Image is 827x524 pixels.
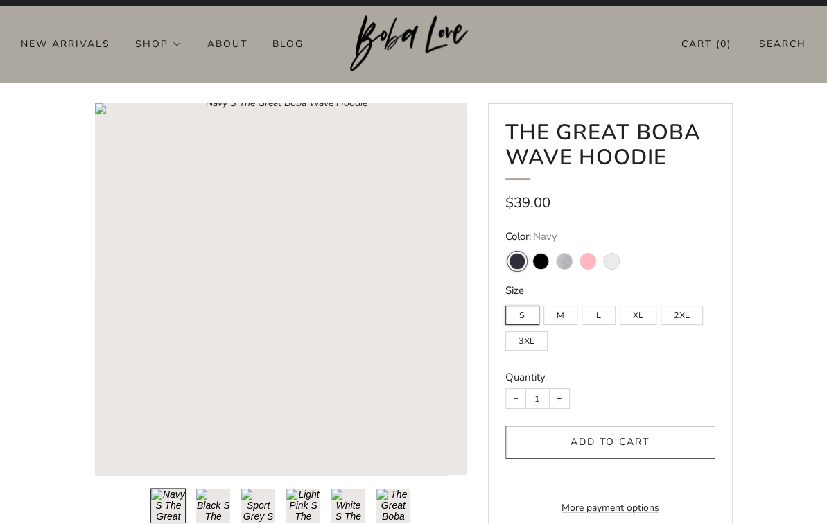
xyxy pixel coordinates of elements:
label: 2XL [661,306,703,325]
variant-swatch: Navy [510,254,525,269]
label: XL [620,306,656,325]
div: XL [620,299,661,325]
a: About [207,33,247,55]
a: Search [759,33,806,55]
label: Quantity [505,370,546,384]
span: Add to cart [571,435,650,448]
span: $39.00 [505,193,550,212]
a: Blog [272,33,304,55]
div: 3XL [505,325,552,351]
variant-swatch: Light Pink [580,254,595,269]
div: L [582,299,620,325]
h1: The Great Boba Wave Hoodie [505,121,715,180]
button: Reduce item quantity by one [506,389,525,408]
variant-swatch: Black [533,254,548,269]
div: 2XL [661,299,707,325]
button: Increase item quantity by one [550,389,569,408]
img: Boba Love [350,15,477,72]
button: Load image into Gallery viewer, 1 [150,488,186,523]
label: L [582,306,616,325]
span: Navy [533,229,557,243]
button: Load image into Gallery viewer, 4 [286,488,321,523]
button: Load image into Gallery viewer, 3 [241,488,276,523]
label: 3XL [505,331,548,351]
legend: Size [505,283,715,298]
legend: Color: [505,229,715,244]
a: Boba Love [350,15,477,73]
variant-swatch: Sport Grey [557,254,572,269]
a: Shop [135,33,182,55]
a: Cart [681,33,731,55]
a: Loading image: Navy S The Great Boba Wave Hoodie [95,103,467,475]
button: Load image into Gallery viewer, 2 [195,488,231,523]
a: New Arrivals [21,33,110,55]
variant-swatch: White [604,254,619,269]
button: Load image into Gallery viewer, 5 [331,488,366,523]
label: S [505,306,539,325]
button: Load image into Gallery viewer, 6 [376,488,411,523]
div: S [505,299,543,325]
items-count: 0 [720,37,727,51]
a: More payment options [505,498,715,518]
div: M [543,299,582,325]
label: M [543,306,577,325]
button: Add to cart [505,426,715,459]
